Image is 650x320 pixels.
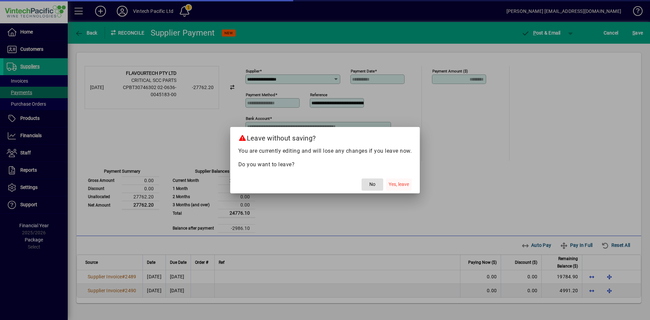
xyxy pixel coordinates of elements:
[369,181,375,188] span: No
[362,178,383,191] button: No
[238,147,412,155] p: You are currently editing and will lose any changes if you leave now.
[386,178,412,191] button: Yes, leave
[389,181,409,188] span: Yes, leave
[230,127,420,147] h2: Leave without saving?
[238,161,412,169] p: Do you want to leave?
